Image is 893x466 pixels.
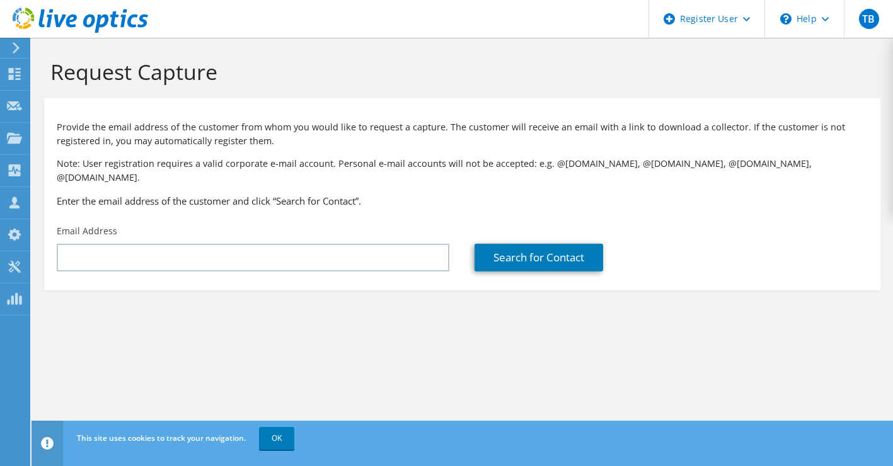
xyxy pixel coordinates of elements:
[57,225,117,237] label: Email Address
[259,427,294,450] a: OK
[57,194,868,208] h3: Enter the email address of the customer and click “Search for Contact”.
[57,157,868,185] p: Note: User registration requires a valid corporate e-mail account. Personal e-mail accounts will ...
[859,9,879,29] span: TB
[57,120,868,148] p: Provide the email address of the customer from whom you would like to request a capture. The cust...
[50,59,868,85] h1: Request Capture
[475,244,603,271] a: Search for Contact
[77,433,246,443] span: This site uses cookies to track your navigation.
[780,13,792,25] svg: \n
